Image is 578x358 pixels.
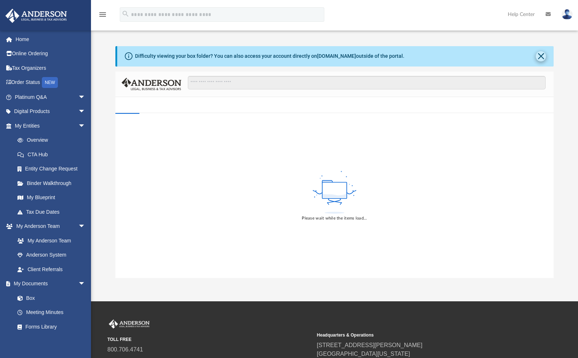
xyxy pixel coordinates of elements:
span: arrow_drop_down [78,104,93,119]
i: search [122,10,130,18]
span: arrow_drop_down [78,90,93,105]
a: Client Referrals [10,262,93,277]
img: User Pic [562,9,573,20]
img: Anderson Advisors Platinum Portal [107,319,151,329]
a: Tax Due Dates [10,205,96,219]
a: 800.706.4741 [107,346,143,353]
a: [GEOGRAPHIC_DATA][US_STATE] [317,351,410,357]
a: My Anderson Team [10,233,89,248]
a: Home [5,32,96,47]
div: Please wait while the items load... [302,215,367,222]
a: Entity Change Request [10,162,96,176]
a: [DOMAIN_NAME] [317,53,356,59]
span: arrow_drop_down [78,118,93,133]
div: NEW [42,77,58,88]
a: Anderson System [10,248,93,262]
a: menu [98,14,107,19]
a: CTA Hub [10,147,96,162]
div: Difficulty viewing your box folder? You can also access your account directly on outside of the p... [135,52,404,60]
a: Forms Library [10,319,89,334]
a: Order StatusNEW [5,75,96,90]
a: Platinum Q&Aarrow_drop_down [5,90,96,104]
a: Meeting Minutes [10,305,93,320]
a: Binder Walkthrough [10,176,96,190]
a: My Anderson Teamarrow_drop_down [5,219,93,234]
a: Tax Organizers [5,61,96,75]
input: Search files and folders [188,76,546,90]
a: My Documentsarrow_drop_down [5,277,93,291]
a: Box [10,291,89,305]
img: Anderson Advisors Platinum Portal [3,9,69,23]
a: Online Ordering [5,47,96,61]
small: Headquarters & Operations [317,332,522,338]
span: arrow_drop_down [78,277,93,291]
span: arrow_drop_down [78,219,93,234]
small: TOLL FREE [107,336,312,343]
button: Close [536,51,546,61]
a: Overview [10,133,96,148]
a: Digital Productsarrow_drop_down [5,104,96,119]
i: menu [98,10,107,19]
a: My Blueprint [10,190,93,205]
a: My Entitiesarrow_drop_down [5,118,96,133]
a: [STREET_ADDRESS][PERSON_NAME] [317,342,423,348]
